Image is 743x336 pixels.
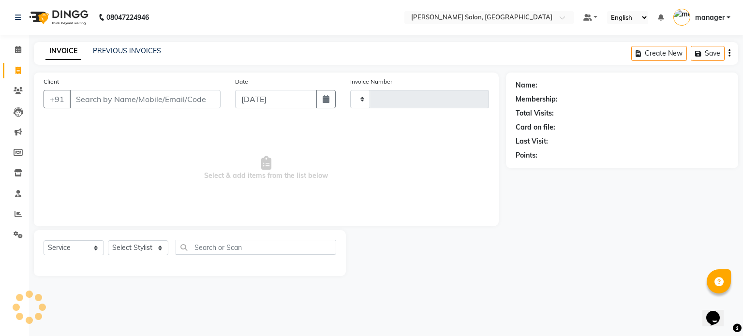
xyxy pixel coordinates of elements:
[516,122,555,132] div: Card on file:
[44,90,71,108] button: +91
[516,150,537,161] div: Points:
[695,13,725,23] span: manager
[44,77,59,86] label: Client
[691,46,725,61] button: Save
[350,77,392,86] label: Invoice Number
[516,136,548,146] div: Last Visit:
[45,43,81,60] a: INVOICE
[673,9,690,26] img: manager
[176,240,336,255] input: Search or Scan
[235,77,248,86] label: Date
[93,46,161,55] a: PREVIOUS INVOICES
[702,297,733,326] iframe: chat widget
[106,4,149,31] b: 08047224946
[516,94,558,104] div: Membership:
[516,108,554,118] div: Total Visits:
[25,4,91,31] img: logo
[631,46,687,61] button: Create New
[70,90,221,108] input: Search by Name/Mobile/Email/Code
[44,120,489,217] span: Select & add items from the list below
[516,80,537,90] div: Name:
